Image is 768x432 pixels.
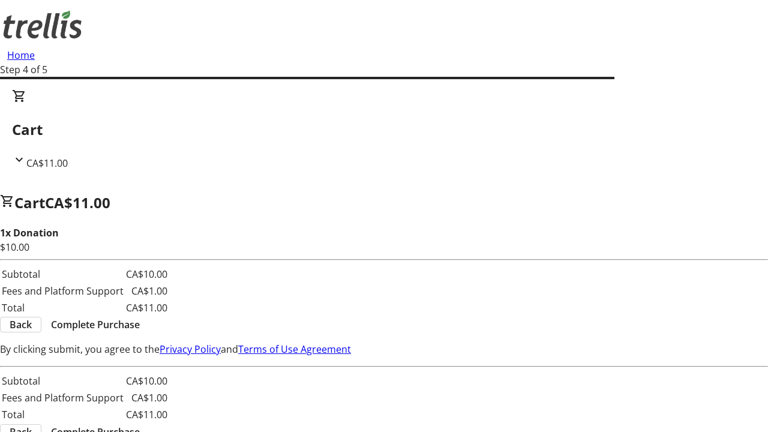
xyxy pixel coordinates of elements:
td: CA$10.00 [125,373,168,389]
td: CA$11.00 [125,407,168,422]
span: CA$11.00 [45,193,110,212]
td: CA$10.00 [125,266,168,282]
td: Subtotal [1,266,124,282]
span: Cart [14,193,45,212]
td: Fees and Platform Support [1,283,124,299]
span: Back [10,317,32,332]
td: CA$11.00 [125,300,168,316]
td: Total [1,300,124,316]
span: CA$11.00 [26,157,68,170]
td: CA$1.00 [125,390,168,406]
a: Privacy Policy [160,343,221,356]
div: CartCA$11.00 [12,89,756,170]
a: Terms of Use Agreement [238,343,351,356]
td: CA$1.00 [125,283,168,299]
h2: Cart [12,119,756,140]
button: Complete Purchase [41,317,149,332]
span: Complete Purchase [51,317,140,332]
td: Fees and Platform Support [1,390,124,406]
td: Subtotal [1,373,124,389]
td: Total [1,407,124,422]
